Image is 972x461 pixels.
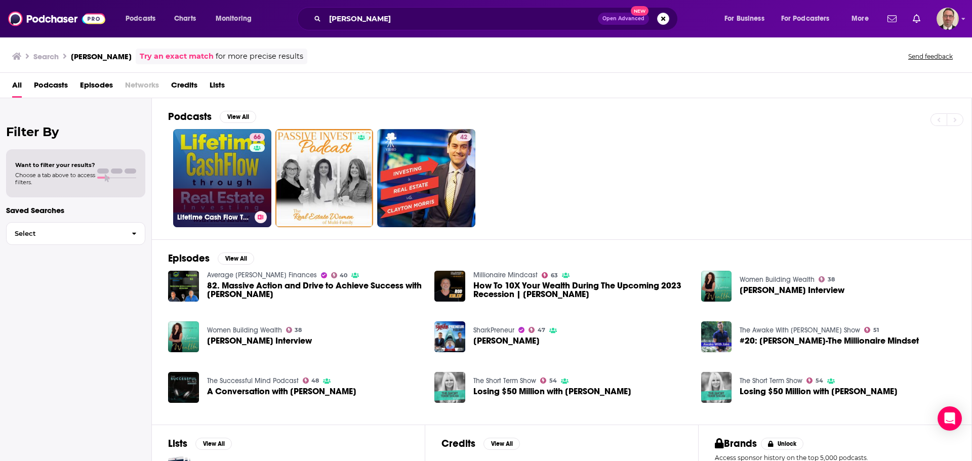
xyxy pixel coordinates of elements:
h2: Credits [441,437,475,450]
h3: Search [33,52,59,61]
span: Networks [125,77,159,98]
a: PodcastsView All [168,110,256,123]
span: Podcasts [126,12,155,26]
span: Logged in as PercPodcast [937,8,959,30]
span: How To 10X Your Wealth During The Upcoming 2023 Recession | [PERSON_NAME] [473,281,689,299]
div: Search podcasts, credits, & more... [307,7,687,30]
h2: Podcasts [168,110,212,123]
img: How To 10X Your Wealth During The Upcoming 2023 Recession | Rod Khleif [434,271,465,302]
h2: Lists [168,437,187,450]
span: 38 [828,277,835,282]
span: 42 [460,133,467,143]
a: 47 [529,327,545,333]
a: The Short Term Show [740,376,802,385]
span: Want to filter your results? [15,161,95,169]
span: #20: [PERSON_NAME]-The Millionaire Mindset [740,337,919,345]
span: [PERSON_NAME] Interview [740,286,844,295]
span: for more precise results [216,51,303,62]
span: Losing $50 Million with [PERSON_NAME] [473,387,631,396]
a: 63 [542,272,558,278]
span: 63 [551,273,558,278]
a: Average Joe Finances [207,271,317,279]
button: Select [6,222,145,245]
a: 82. Massive Action and Drive to Achieve Success with Rod Khleif [207,281,423,299]
a: Try an exact match [140,51,214,62]
button: open menu [118,11,169,27]
a: The Short Term Show [473,376,536,385]
img: Losing $50 Million with Rod Khleif [434,372,465,403]
a: 40 [331,272,348,278]
a: 38 [286,327,302,333]
span: 40 [340,273,347,278]
img: 82. Massive Action and Drive to Achieve Success with Rod Khleif [168,271,199,302]
span: Charts [174,12,196,26]
a: Rod Khleif Interview [701,271,732,302]
a: Podcasts [34,77,68,98]
a: 42 [377,129,475,227]
a: 48 [303,378,319,384]
button: open menu [717,11,777,27]
img: #20: Rod Khleif-The Millionaire Mindset [701,321,732,352]
span: 47 [538,328,545,332]
a: Rod Khleif Interview [207,337,312,345]
a: A Conversation with Rod Khleif [207,387,356,396]
img: A Conversation with Rod Khleif [168,372,199,403]
a: Millionaire Mindcast [473,271,538,279]
span: More [852,12,869,26]
a: 51 [864,327,879,333]
button: Show profile menu [937,8,959,30]
span: 48 [311,379,319,383]
span: [PERSON_NAME] Interview [207,337,312,345]
button: View All [218,253,254,265]
button: Unlock [761,438,804,450]
span: 38 [295,328,302,332]
span: [PERSON_NAME] [473,337,540,345]
a: #20: Rod Khleif-The Millionaire Mindset [740,337,919,345]
a: Rod Khleif Interview [740,286,844,295]
a: Rod Khleif [434,321,465,352]
span: 51 [873,328,879,332]
a: CreditsView All [441,437,520,450]
span: Choose a tab above to access filters. [15,172,95,186]
a: SharkPreneur [473,326,514,334]
button: open menu [775,11,844,27]
span: Open Advanced [602,16,644,21]
h2: Brands [715,437,757,450]
span: Lists [210,77,225,98]
button: View All [220,111,256,123]
a: Losing $50 Million with Rod Khleif [740,387,898,396]
img: Podchaser - Follow, Share and Rate Podcasts [8,9,105,28]
span: Select [7,230,124,237]
a: Credits [171,77,197,98]
img: Rod Khleif Interview [168,321,199,352]
a: Women Building Wealth [207,326,282,334]
span: A Conversation with [PERSON_NAME] [207,387,356,396]
h2: Episodes [168,252,210,265]
h2: Filter By [6,124,145,139]
img: Losing $50 Million with Rod Khleif [701,372,732,403]
a: The Successful Mind Podcast [207,376,299,385]
a: All [12,77,22,98]
span: 54 [549,379,557,383]
a: 54 [540,378,557,384]
button: View All [195,438,232,450]
button: open menu [209,11,265,27]
a: Show notifications dropdown [909,10,924,27]
span: For Podcasters [781,12,830,26]
span: New [631,6,649,16]
a: EpisodesView All [168,252,254,265]
img: User Profile [937,8,959,30]
a: The Awake With Jake Show [740,326,860,334]
a: 42 [456,133,471,141]
button: Send feedback [905,52,956,61]
a: Women Building Wealth [740,275,815,284]
span: 66 [254,133,261,143]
